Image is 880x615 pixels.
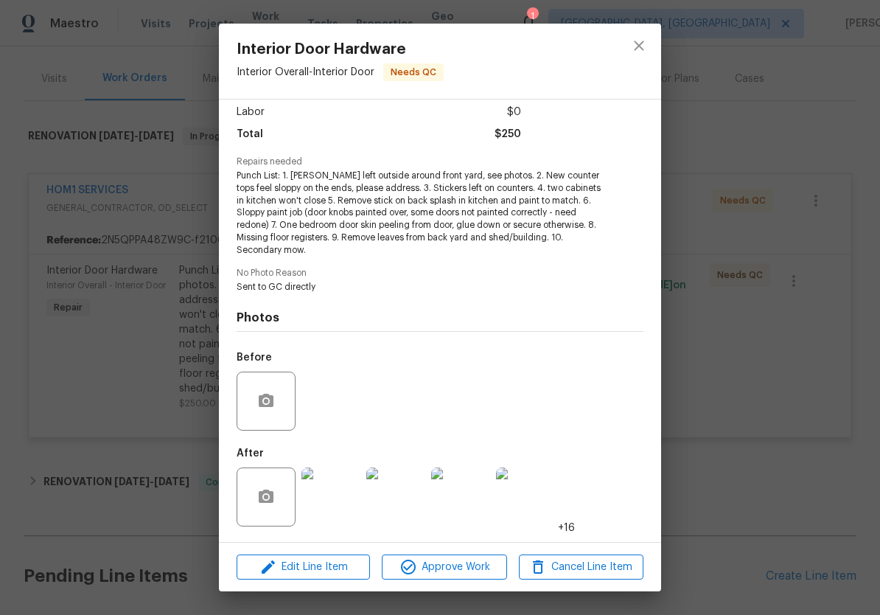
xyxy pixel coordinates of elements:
div: 1 [527,9,537,24]
span: Cancel Line Item [523,558,639,577]
h5: Before [237,352,272,363]
button: Edit Line Item [237,555,370,580]
button: close [621,28,657,63]
span: Punch List: 1. [PERSON_NAME] left outside around front yard, see photos. 2. New counter tops feel... [237,170,603,257]
span: +16 [558,521,575,535]
button: Approve Work [382,555,506,580]
span: $250 [495,124,521,145]
button: Cancel Line Item [519,555,643,580]
h4: Photos [237,310,643,325]
span: Edit Line Item [241,558,366,577]
span: Approve Work [386,558,502,577]
span: No Photo Reason [237,268,643,278]
span: $0 [507,102,521,123]
span: Sent to GC directly [237,281,603,293]
span: Repairs needed [237,157,643,167]
span: Total [237,124,263,145]
h5: After [237,448,264,459]
span: Interior Door Hardware [237,41,444,58]
span: Labor [237,102,265,123]
span: Needs QC [385,65,442,80]
span: Interior Overall - Interior Door [237,67,374,77]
